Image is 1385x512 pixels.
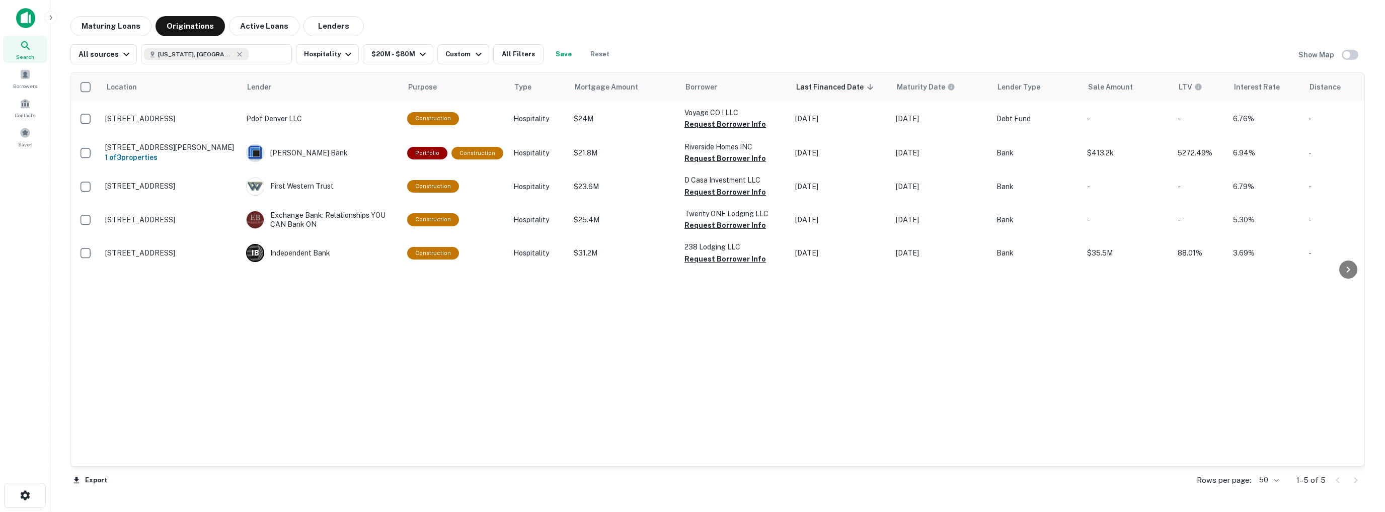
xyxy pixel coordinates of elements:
h6: 1 of 3 properties [105,152,236,163]
span: 88.01% [1178,249,1202,257]
p: Voyage CO I LLC [684,107,785,118]
p: I B [252,248,259,259]
p: [DATE] [896,147,986,158]
span: LTVs displayed on the website are for informational purposes only and may be reported incorrectly... [1179,81,1215,93]
a: Saved [3,123,47,150]
p: - [1087,214,1168,225]
th: Purpose [402,73,508,101]
p: $35.5M [1087,247,1168,259]
p: Hospitality [513,214,564,225]
p: Hospitality [513,147,564,158]
p: $23.6M [574,181,674,192]
th: Type [508,73,569,101]
button: Originations [156,16,225,36]
p: [DATE] [795,181,886,192]
span: - [1178,183,1181,191]
button: All sources [70,44,137,64]
span: Type [514,81,545,93]
p: Debt Fund [996,113,1077,124]
p: $21.8M [574,147,674,158]
p: - [1087,113,1168,124]
p: 238 Lodging LLC [684,241,785,252]
th: Maturity dates displayed may be estimated. Please contact the lender for the most accurate maturi... [891,73,991,101]
p: - [1087,181,1168,192]
button: Active Loans [229,16,299,36]
button: Request Borrower Info [684,118,766,130]
span: Maturity dates displayed may be estimated. Please contact the lender for the most accurate maturi... [897,81,968,93]
div: This loan purpose was for construction [407,112,459,125]
div: This loan purpose was for construction [407,213,459,226]
div: This loan purpose was for construction [407,247,459,260]
div: This is a portfolio loan with 3 properties [407,147,447,159]
span: [US_STATE], [GEOGRAPHIC_DATA] [158,50,234,59]
p: 6.94% [1233,147,1298,158]
p: - [1309,181,1374,192]
p: 5.30% [1233,214,1298,225]
p: 3.69% [1233,247,1298,259]
span: Interest Rate [1234,81,1293,93]
p: [DATE] [896,214,986,225]
span: - [1178,115,1181,123]
div: First Western Trust [246,178,397,196]
th: Interest Rate [1228,73,1303,101]
p: Hospitality [513,247,564,259]
p: 6.76% [1233,113,1298,124]
p: Bank [996,147,1077,158]
span: Distance [1310,81,1341,93]
p: Pdof Denver LLC [246,113,397,124]
p: Bank [996,247,1077,259]
p: [STREET_ADDRESS][PERSON_NAME] [105,143,236,152]
span: 5272.49% [1178,149,1212,157]
p: [DATE] [896,247,986,259]
p: Twenty ONE Lodging LLC [684,208,785,219]
div: [PERSON_NAME] Bank [246,144,397,162]
img: capitalize-icon.png [16,8,35,28]
p: $24M [574,113,674,124]
th: Mortgage Amount [569,73,679,101]
button: Lenders [303,16,364,36]
h6: Maturity Date [897,81,945,93]
img: picture [247,211,264,228]
p: [STREET_ADDRESS] [105,248,236,258]
p: 6.79% [1233,181,1298,192]
button: Save your search to get updates of matches that match your search criteria. [548,44,580,64]
p: Hospitality [513,113,564,124]
div: All sources [79,48,132,60]
button: Custom [437,44,489,64]
p: - [1309,147,1374,158]
p: [STREET_ADDRESS] [105,114,236,123]
span: Borrowers [13,82,37,90]
p: [DATE] [896,181,986,192]
th: Lender Type [991,73,1082,101]
iframe: Chat Widget [1335,432,1385,480]
button: Request Borrower Info [684,152,766,164]
div: LTVs displayed on the website are for informational purposes only and may be reported incorrectly... [1179,81,1202,93]
h6: LTV [1179,81,1192,93]
span: Search [16,53,34,61]
span: - [1178,216,1181,224]
button: $20M - $80M [363,44,433,64]
button: Hospitality [296,44,359,64]
span: Last Financed Date [796,81,877,93]
span: Location [106,81,150,93]
button: All Filters [493,44,544,64]
p: D Casa Investment LLC [684,175,785,186]
a: Search [3,36,47,63]
p: [DATE] [795,214,886,225]
span: Purpose [408,81,450,93]
div: This loan purpose was for construction [451,147,503,159]
span: Borrower [685,81,717,93]
a: Borrowers [3,65,47,92]
span: Contacts [15,111,35,119]
p: [STREET_ADDRESS] [105,215,236,224]
p: [STREET_ADDRESS] [105,182,236,191]
p: $25.4M [574,214,674,225]
h6: Show Map [1298,49,1336,60]
th: Last Financed Date [790,73,891,101]
th: Distance [1303,73,1379,101]
div: Maturity dates displayed may be estimated. Please contact the lender for the most accurate maturi... [897,81,955,93]
div: This loan purpose was for construction [407,180,459,193]
div: Exchange Bank: Relationships YOU CAN Bank ON [246,211,397,229]
p: Bank [996,181,1077,192]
